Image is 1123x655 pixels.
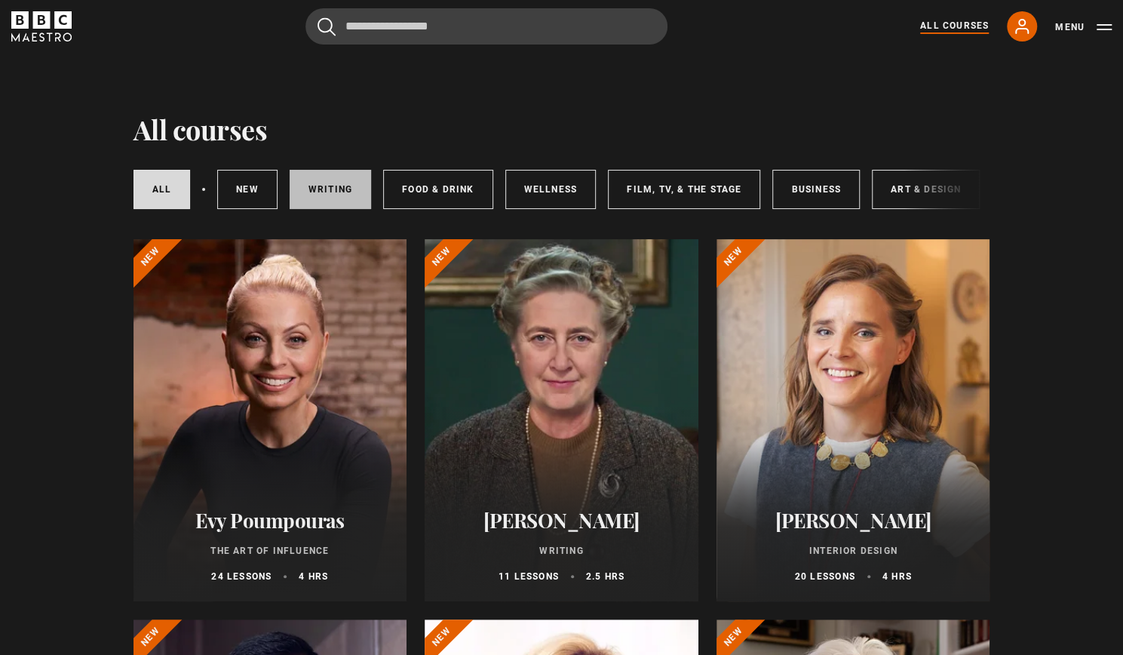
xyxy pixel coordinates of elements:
a: New [217,170,278,209]
h2: [PERSON_NAME] [443,509,680,532]
a: Wellness [505,170,597,209]
a: Business [772,170,860,209]
a: Film, TV, & The Stage [608,170,760,209]
p: The Art of Influence [152,544,389,558]
p: 20 lessons [795,570,855,583]
a: Evy Poumpouras The Art of Influence 24 lessons 4 hrs New [133,239,407,601]
p: Interior Design [735,544,972,558]
h1: All courses [133,113,268,145]
p: Writing [443,544,680,558]
h2: [PERSON_NAME] [735,509,972,532]
button: Submit the search query [318,17,336,36]
p: 24 lessons [211,570,272,583]
svg: BBC Maestro [11,11,72,42]
h2: Evy Poumpouras [152,509,389,532]
a: All Courses [920,19,989,34]
a: [PERSON_NAME] Interior Design 20 lessons 4 hrs New [716,239,990,601]
button: Toggle navigation [1055,20,1112,35]
input: Search [305,8,667,45]
p: 4 hrs [882,570,912,583]
p: 11 lessons [499,570,559,583]
a: Food & Drink [383,170,492,209]
p: 4 hrs [299,570,328,583]
a: Writing [290,170,371,209]
a: Art & Design [872,170,980,209]
a: All [133,170,191,209]
p: 2.5 hrs [586,570,624,583]
a: [PERSON_NAME] Writing 11 lessons 2.5 hrs New [425,239,698,601]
